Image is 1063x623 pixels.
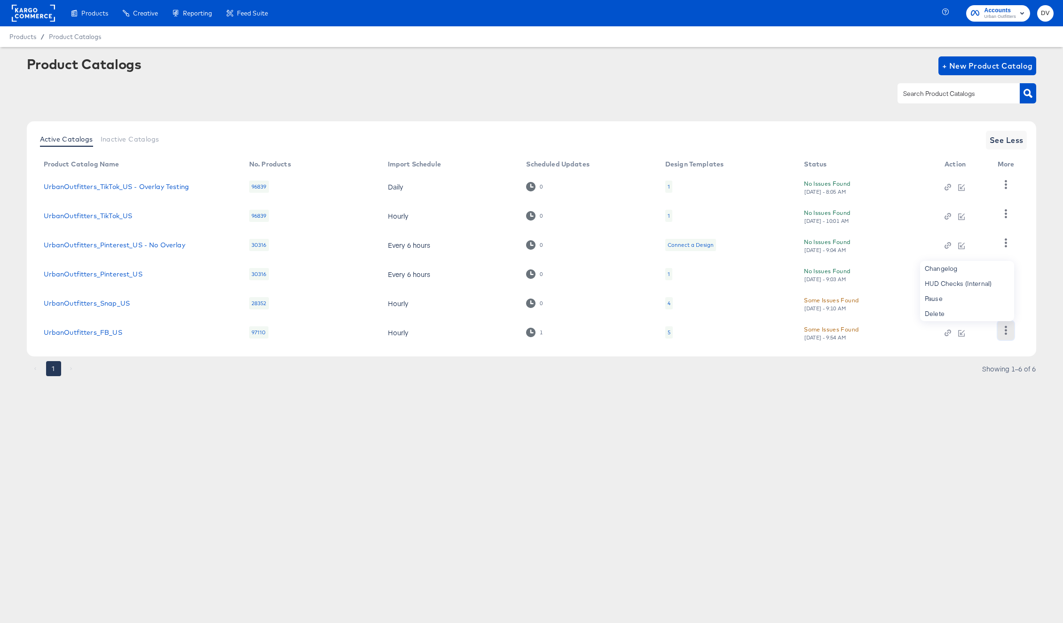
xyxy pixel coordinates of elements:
[1041,8,1050,19] span: DV
[668,270,670,278] div: 1
[986,131,1027,150] button: See Less
[665,181,672,193] div: 1
[665,326,673,339] div: 5
[526,182,543,191] div: 0
[380,201,519,230] td: Hourly
[984,6,1016,16] span: Accounts
[668,212,670,220] div: 1
[526,269,543,278] div: 0
[539,300,543,307] div: 0
[539,183,543,190] div: 0
[249,326,268,339] div: 97110
[937,157,990,172] th: Action
[990,134,1024,147] span: See Less
[183,9,212,17] span: Reporting
[380,318,519,347] td: Hourly
[44,270,142,278] a: UrbanOutfitters_Pinterest_US
[668,183,670,190] div: 1
[249,239,269,251] div: 30316
[49,33,101,40] a: Product Catalogs
[526,211,543,220] div: 0
[101,135,159,143] span: Inactive Catalogs
[249,160,291,168] div: No. Products
[27,56,142,71] div: Product Catalogs
[539,213,543,219] div: 0
[380,289,519,318] td: Hourly
[44,241,185,249] a: UrbanOutfitters_Pinterest_US - No Overlay
[966,5,1030,22] button: AccountsUrban Outfitters
[665,297,673,309] div: 4
[44,160,119,168] div: Product Catalog Name
[990,157,1026,172] th: More
[380,172,519,201] td: Daily
[938,56,1037,75] button: + New Product Catalog
[804,324,858,334] div: Some Issues Found
[380,230,519,260] td: Every 6 hours
[920,261,1014,276] div: Changelog
[804,295,858,312] button: Some Issues Found[DATE] - 9:10 AM
[526,299,543,308] div: 0
[668,241,714,249] div: Connect a Design
[804,334,846,341] div: [DATE] - 9:54 AM
[665,239,716,251] div: Connect a Design
[796,157,937,172] th: Status
[665,160,724,168] div: Design Templates
[46,361,61,376] button: page 1
[665,210,672,222] div: 1
[249,210,269,222] div: 96839
[526,240,543,249] div: 0
[942,59,1033,72] span: + New Product Catalog
[44,300,130,307] a: UrbanOutfitters_Snap_US
[36,33,49,40] span: /
[920,291,1014,306] div: Pause
[901,88,1001,99] input: Search Product Catalogs
[920,306,1014,321] div: Delete
[40,135,93,143] span: Active Catalogs
[804,305,846,312] div: [DATE] - 9:10 AM
[133,9,158,17] span: Creative
[804,324,858,341] button: Some Issues Found[DATE] - 9:54 AM
[804,295,858,305] div: Some Issues Found
[539,329,543,336] div: 1
[44,212,133,220] a: UrbanOutfitters_TikTok_US
[237,9,268,17] span: Feed Suite
[920,276,1014,291] div: HUD Checks (Internal)
[668,300,670,307] div: 4
[44,183,189,190] a: UrbanOutfitters_TikTok_US - Overlay Testing
[526,160,590,168] div: Scheduled Updates
[539,242,543,248] div: 0
[249,268,269,280] div: 30316
[1037,5,1054,22] button: DV
[81,9,108,17] span: Products
[9,33,36,40] span: Products
[539,271,543,277] div: 0
[27,361,80,376] nav: pagination navigation
[982,365,1036,372] div: Showing 1–6 of 6
[249,297,269,309] div: 28352
[249,181,269,193] div: 96839
[665,268,672,280] div: 1
[44,329,122,336] a: UrbanOutfitters_FB_US
[984,13,1016,21] span: Urban Outfitters
[380,260,519,289] td: Every 6 hours
[526,328,543,337] div: 1
[388,160,441,168] div: Import Schedule
[668,329,670,336] div: 5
